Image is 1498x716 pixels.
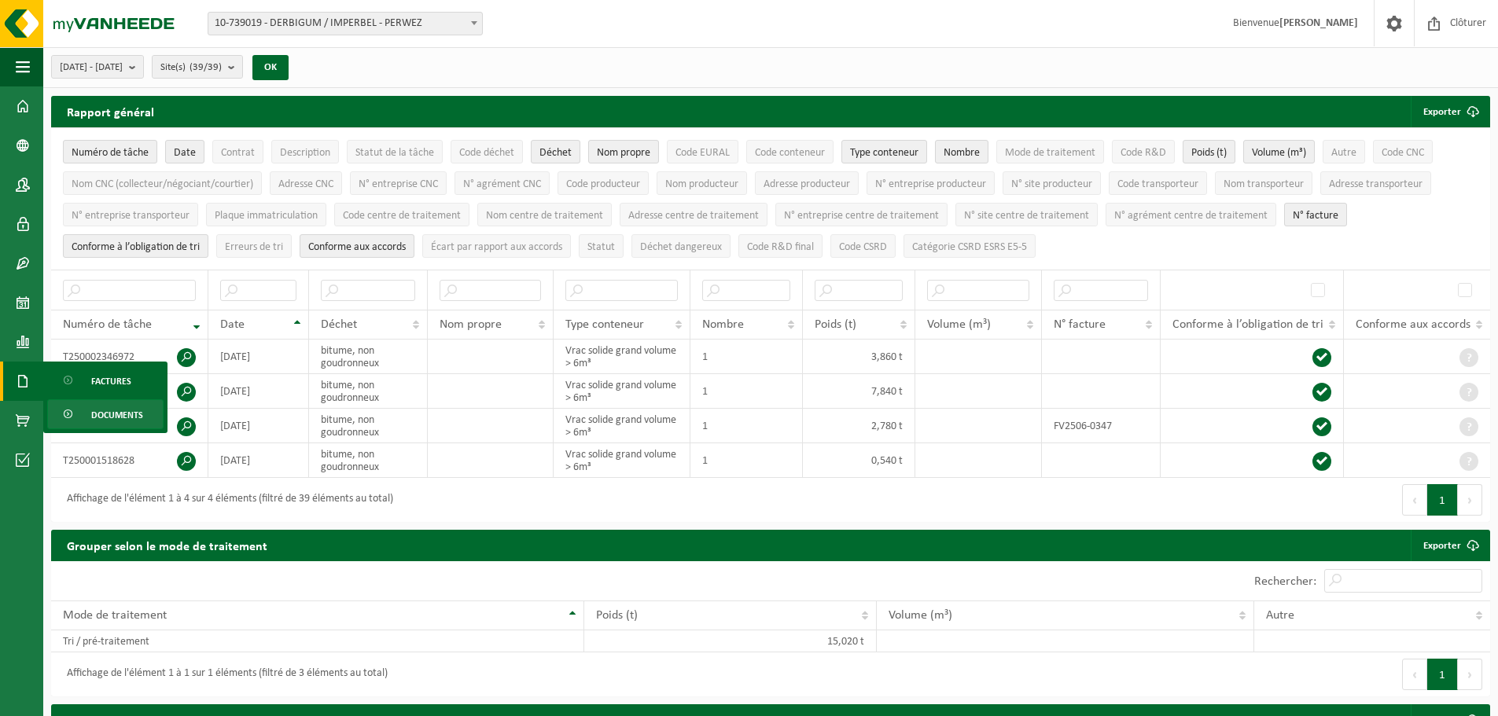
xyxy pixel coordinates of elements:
[1117,178,1198,190] span: Code transporteur
[1005,147,1095,159] span: Mode de traitement
[803,340,915,374] td: 3,860 t
[1114,210,1268,222] span: N° agrément centre de traitement
[1011,178,1092,190] span: N° site producteur
[1003,171,1101,195] button: N° site producteurN° site producteur : Activate to sort
[1215,171,1312,195] button: Nom transporteurNom transporteur: Activate to sort
[63,140,157,163] button: Numéro de tâcheNuméro de tâche: Activate to remove sorting
[1427,484,1458,516] button: 1
[1279,17,1358,29] strong: [PERSON_NAME]
[675,147,730,159] span: Code EURAL
[47,399,164,429] a: Documents
[554,409,690,443] td: Vrac solide grand volume > 6m³
[221,147,255,159] span: Contrat
[72,241,200,253] span: Conforme à l’obligation de tri
[850,147,918,159] span: Type conteneur
[160,56,222,79] span: Site(s)
[665,178,738,190] span: Nom producteur
[755,171,859,195] button: Adresse producteurAdresse producteur: Activate to sort
[463,178,541,190] span: N° agrément CNC
[690,340,803,374] td: 1
[51,443,208,478] td: T250001518628
[1373,140,1433,163] button: Code CNCCode CNC: Activate to sort
[1254,575,1316,588] label: Rechercher:
[841,140,927,163] button: Type conteneurType conteneur: Activate to sort
[355,147,434,159] span: Statut de la tâche
[1320,171,1431,195] button: Adresse transporteurAdresse transporteur: Activate to sort
[422,234,571,258] button: Écart par rapport aux accordsÉcart par rapport aux accords: Activate to sort
[208,13,482,35] span: 10-739019 - DERBIGUM / IMPERBEL - PERWEZ
[72,210,190,222] span: N° entreprise transporteur
[690,443,803,478] td: 1
[309,374,428,409] td: bitume, non goudronneux
[51,96,170,127] h2: Rapport général
[220,318,245,331] span: Date
[63,171,262,195] button: Nom CNC (collecteur/négociant/courtier)Nom CNC (collecteur/négociant/courtier): Activate to sort
[1106,203,1276,226] button: N° agrément centre de traitementN° agrément centre de traitement: Activate to sort
[321,318,357,331] span: Déchet
[343,210,461,222] span: Code centre de traitement
[667,140,738,163] button: Code EURALCode EURAL: Activate to sort
[867,171,995,195] button: N° entreprise producteurN° entreprise producteur: Activate to sort
[702,318,744,331] span: Nombre
[1109,171,1207,195] button: Code transporteurCode transporteur: Activate to sort
[334,203,469,226] button: Code centre de traitementCode centre de traitement: Activate to sort
[252,55,289,80] button: OK
[554,340,690,374] td: Vrac solide grand volume > 6m³
[225,241,283,253] span: Erreurs de tri
[359,178,438,190] span: N° entreprise CNC
[51,340,208,374] td: T250002346972
[1293,210,1338,222] span: N° facture
[63,203,198,226] button: N° entreprise transporteurN° entreprise transporteur: Activate to sort
[174,147,196,159] span: Date
[278,178,333,190] span: Adresse CNC
[964,210,1089,222] span: N° site centre de traitement
[554,374,690,409] td: Vrac solide grand volume > 6m³
[59,660,388,688] div: Affichage de l'élément 1 à 1 sur 1 éléments (filtré de 3 éléments au total)
[803,374,915,409] td: 7,840 t
[927,318,991,331] span: Volume (m³)
[539,147,572,159] span: Déchet
[1402,484,1427,516] button: Previous
[912,241,1027,253] span: Catégorie CSRD ESRS E5-5
[1458,484,1482,516] button: Next
[455,171,550,195] button: N° agrément CNCN° agrément CNC: Activate to sort
[558,171,649,195] button: Code producteurCode producteur: Activate to sort
[63,609,167,622] span: Mode de traitement
[347,140,443,163] button: Statut de la tâcheStatut de la tâche: Activate to sort
[889,609,952,622] span: Volume (m³)
[1323,140,1365,163] button: AutreAutre: Activate to sort
[955,203,1098,226] button: N° site centre de traitementN° site centre de traitement: Activate to sort
[738,234,823,258] button: Code R&D finalCode R&amp;D final: Activate to sort
[620,203,767,226] button: Adresse centre de traitementAdresse centre de traitement: Activate to sort
[1121,147,1166,159] span: Code R&D
[51,630,584,652] td: Tri / pré-traitement
[208,340,309,374] td: [DATE]
[755,147,825,159] span: Code conteneur
[1183,140,1235,163] button: Poids (t)Poids (t): Activate to sort
[1458,659,1482,690] button: Next
[531,140,580,163] button: DéchetDéchet: Activate to sort
[477,203,612,226] button: Nom centre de traitementNom centre de traitement: Activate to sort
[309,443,428,478] td: bitume, non goudronneux
[815,318,856,331] span: Poids (t)
[565,318,644,331] span: Type conteneur
[91,366,131,396] span: Factures
[440,318,502,331] span: Nom propre
[596,609,638,622] span: Poids (t)
[1054,318,1106,331] span: N° facture
[1427,659,1458,690] button: 1
[208,443,309,478] td: [DATE]
[830,234,896,258] button: Code CSRDCode CSRD: Activate to sort
[944,147,980,159] span: Nombre
[47,365,164,395] a: Factures
[1356,318,1470,331] span: Conforme aux accords
[566,178,640,190] span: Code producteur
[152,55,243,79] button: Site(s)(39/39)
[631,234,731,258] button: Déchet dangereux : Activate to sort
[300,234,414,258] button: Conforme aux accords : Activate to sort
[935,140,988,163] button: NombreNombre: Activate to sort
[1382,147,1424,159] span: Code CNC
[72,178,253,190] span: Nom CNC (collecteur/négociant/courtier)
[208,12,483,35] span: 10-739019 - DERBIGUM / IMPERBEL - PERWEZ
[775,203,948,226] button: N° entreprise centre de traitementN° entreprise centre de traitement: Activate to sort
